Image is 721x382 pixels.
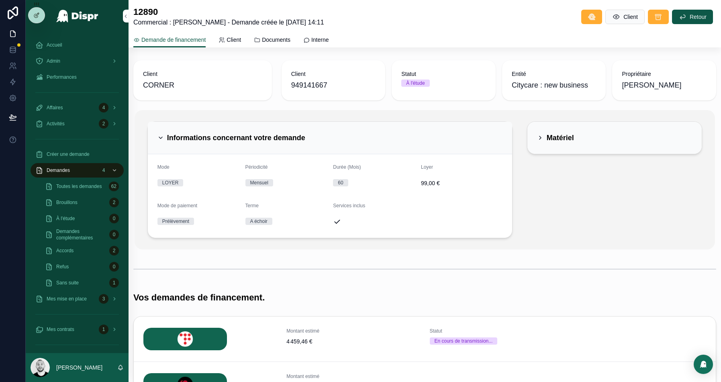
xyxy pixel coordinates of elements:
[109,230,119,239] div: 0
[512,80,588,91] span: Citycare : new business
[56,280,79,286] span: Sans suite
[31,54,124,68] a: Admin
[227,36,241,44] span: Client
[40,259,124,274] a: Refus0
[109,198,119,207] div: 2
[333,203,365,208] span: Services inclus
[40,179,124,194] a: Toutes les demandes62
[56,247,74,254] span: Accords
[109,278,119,288] div: 1
[109,214,119,223] div: 0
[430,328,563,334] span: Statut
[40,243,124,258] a: Accords2
[421,164,433,170] span: Loyer
[47,151,90,157] span: Créer une demande
[99,325,108,334] div: 1
[56,364,102,372] p: [PERSON_NAME]
[56,10,99,22] img: App logo
[219,33,241,49] a: Client
[245,164,268,170] span: Périodicité
[31,292,124,306] a: Mes mise en place3
[250,179,268,186] div: Mensuel
[286,328,420,334] span: Montant estimé
[162,218,189,225] div: Prélèvement
[250,218,268,225] div: A échoir
[421,179,502,187] span: 99,00 €
[401,70,486,78] span: Statut
[512,70,596,78] span: Entité
[109,262,119,272] div: 0
[133,292,265,303] h1: Vos demandes de financement.
[605,10,645,24] button: Client
[406,80,425,87] div: À l'étude
[333,164,361,170] span: Durée (Mois)
[547,131,574,144] h2: Matériel
[672,10,713,24] button: Retour
[56,228,106,241] span: Demandes complémentaires
[622,80,681,91] span: [PERSON_NAME]
[40,227,124,242] a: Demandes complémentaires0
[47,74,77,80] span: Performances
[162,179,179,186] div: LOYER
[286,337,420,345] span: 4 459,46 €
[47,296,87,302] span: Mes mise en place
[303,33,329,49] a: Interne
[99,103,108,112] div: 4
[47,104,63,111] span: Affaires
[56,199,78,206] span: Brouillons
[262,36,290,44] span: Documents
[109,246,119,255] div: 2
[338,179,343,186] div: 60
[143,80,174,91] span: CORNER
[26,32,129,353] div: scrollable content
[47,42,62,48] span: Accueil
[56,183,102,190] span: Toutes les demandes
[40,211,124,226] a: À l'étude0
[31,100,124,115] a: Affaires4
[31,147,124,161] a: Créer une demande
[99,294,108,304] div: 3
[133,18,324,27] span: Commercial : [PERSON_NAME] - Demande créée le [DATE] 14:11
[141,36,206,44] span: Demande de financement
[245,203,259,208] span: Terme
[99,119,108,129] div: 2
[56,264,69,270] span: Refus
[690,13,707,21] span: Retour
[143,70,262,78] span: Client
[435,337,493,345] div: En cours de transmission...
[143,328,227,350] img: LEASECOM.png
[31,70,124,84] a: Performances
[622,70,707,78] span: Propriétaire
[31,163,124,178] a: Demandes4
[286,373,420,380] span: Montant estimé
[47,121,65,127] span: Activités
[157,203,197,208] span: Mode de paiement
[31,322,124,337] a: Mes contrats1
[56,215,75,222] span: À l'étude
[47,326,74,333] span: Mes contrats
[31,38,124,52] a: Accueil
[109,182,119,191] div: 62
[47,167,70,174] span: Demandes
[40,195,124,210] a: Brouillons2
[694,355,713,374] div: Open Intercom Messenger
[31,116,124,131] a: Activités2
[133,6,324,18] h1: 12890
[167,131,305,144] h2: Informations concernant votre demande
[311,36,329,44] span: Interne
[99,165,108,175] div: 4
[157,164,170,170] span: Mode
[47,58,60,64] span: Admin
[291,80,376,91] span: 949141667
[623,13,638,21] span: Client
[291,70,376,78] span: Client
[133,33,206,48] a: Demande de financement
[40,276,124,290] a: Sans suite1
[254,33,290,49] a: Documents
